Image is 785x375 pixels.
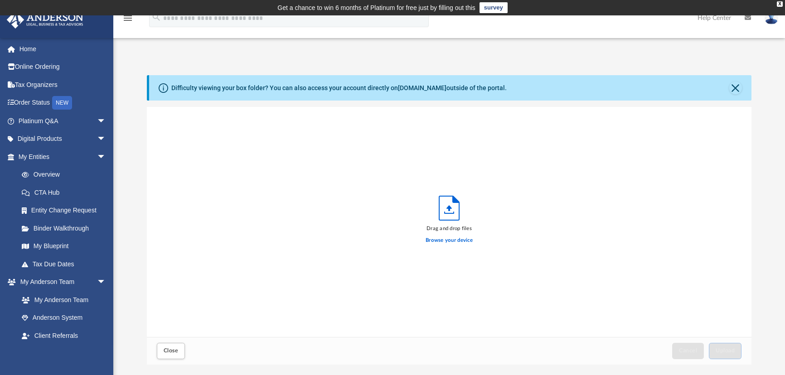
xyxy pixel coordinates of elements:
a: CTA Hub [13,183,120,202]
a: Client Referrals [13,327,115,345]
button: Cancel [672,343,704,359]
span: Cancel [679,348,697,353]
div: Get a chance to win 6 months of Platinum for free just by filling out this [277,2,475,13]
a: Platinum Q&Aarrow_drop_down [6,112,120,130]
a: Anderson System [13,309,115,327]
div: NEW [52,96,72,110]
div: Drag and drop files [426,225,473,233]
span: arrow_drop_down [97,273,115,292]
span: arrow_drop_down [97,345,115,363]
a: Binder Walkthrough [13,219,120,237]
a: Home [6,40,120,58]
a: Overview [13,166,120,184]
a: Tax Due Dates [13,255,120,273]
a: menu [122,17,133,24]
a: My Documentsarrow_drop_down [6,345,115,363]
div: Upload [147,107,751,365]
a: My Anderson Teamarrow_drop_down [6,273,115,291]
a: My Anderson Team [13,291,111,309]
a: My Entitiesarrow_drop_down [6,148,120,166]
div: close [777,1,783,7]
a: Entity Change Request [13,202,120,220]
span: arrow_drop_down [97,148,115,166]
button: Close [157,343,185,359]
div: Difficulty viewing your box folder? You can also access your account directly on outside of the p... [171,83,507,93]
button: Close [729,82,742,94]
a: Digital Productsarrow_drop_down [6,130,120,148]
a: survey [480,2,508,13]
span: Close [164,348,178,353]
a: [DOMAIN_NAME] [398,84,446,91]
i: menu [122,13,133,24]
label: Browse your device [426,236,473,245]
img: Anderson Advisors Platinum Portal [4,11,86,29]
a: Tax Organizers [6,76,120,94]
i: search [151,12,161,22]
a: My Blueprint [13,237,115,255]
a: Order StatusNEW [6,94,120,112]
span: arrow_drop_down [97,130,115,149]
a: Online Ordering [6,58,120,76]
span: arrow_drop_down [97,112,115,130]
img: User Pic [765,11,778,24]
